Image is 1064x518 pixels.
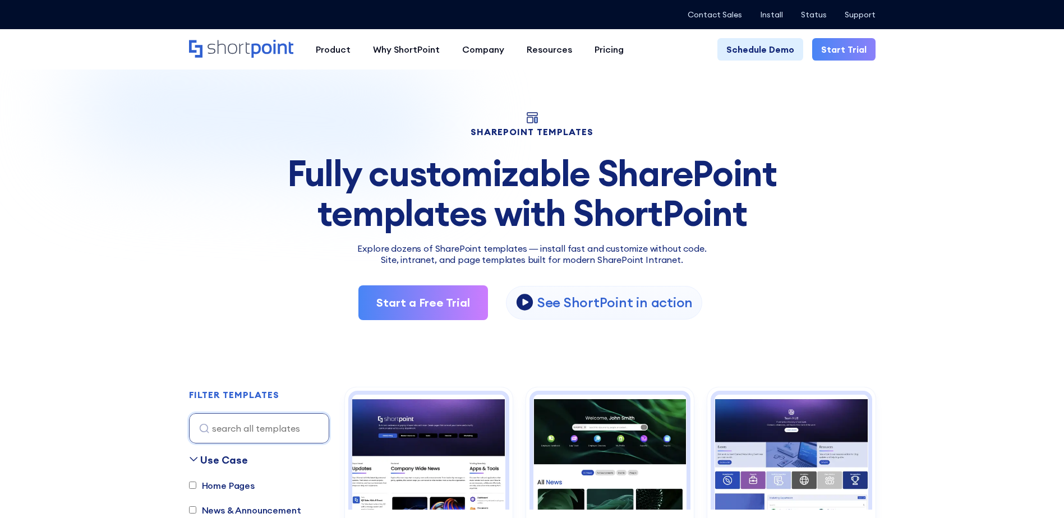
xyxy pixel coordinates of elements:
[583,38,635,61] a: Pricing
[717,38,803,61] a: Schedule Demo
[316,43,351,56] div: Product
[189,242,876,255] p: Explore dozens of SharePoint templates — install fast and customize without code.
[845,10,876,19] a: Support
[373,43,440,56] div: Why ShortPoint
[189,503,301,517] label: News & Announcement
[533,395,687,510] img: Intranet Layout 6 – SharePoint Homepage Design: Personalized intranet homepage for search, news, ...
[189,154,876,233] div: Fully customizable SharePoint templates with ShortPoint
[189,255,876,265] h2: Site, intranet, and page templates built for modern SharePoint Intranet.
[189,40,293,59] a: Home
[801,10,827,19] a: Status
[189,390,279,399] div: FILTER TEMPLATES
[688,10,742,19] a: Contact Sales
[506,286,702,320] a: open lightbox
[537,294,693,311] p: See ShortPoint in action
[595,43,624,56] div: Pricing
[451,38,515,61] a: Company
[200,452,248,468] div: Use Case
[305,38,362,61] a: Product
[189,506,196,514] input: News & Announcement
[715,395,868,510] img: Team Hub 4 – SharePoint Employee Portal Template: Employee portal for people, calendar, skills, a...
[527,43,572,56] div: Resources
[812,38,876,61] a: Start Trial
[362,38,451,61] a: Why ShortPoint
[189,479,255,492] label: Home Pages
[189,128,876,136] h1: SHAREPOINT TEMPLATES
[515,38,583,61] a: Resources
[189,482,196,489] input: Home Pages
[189,413,329,443] input: search all templates
[760,10,783,19] a: Install
[462,43,504,56] div: Company
[358,285,488,320] a: Start a Free Trial
[352,395,505,510] img: Intranet Layout 2 – SharePoint Homepage Design: Modern homepage for news, tools, people, and events.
